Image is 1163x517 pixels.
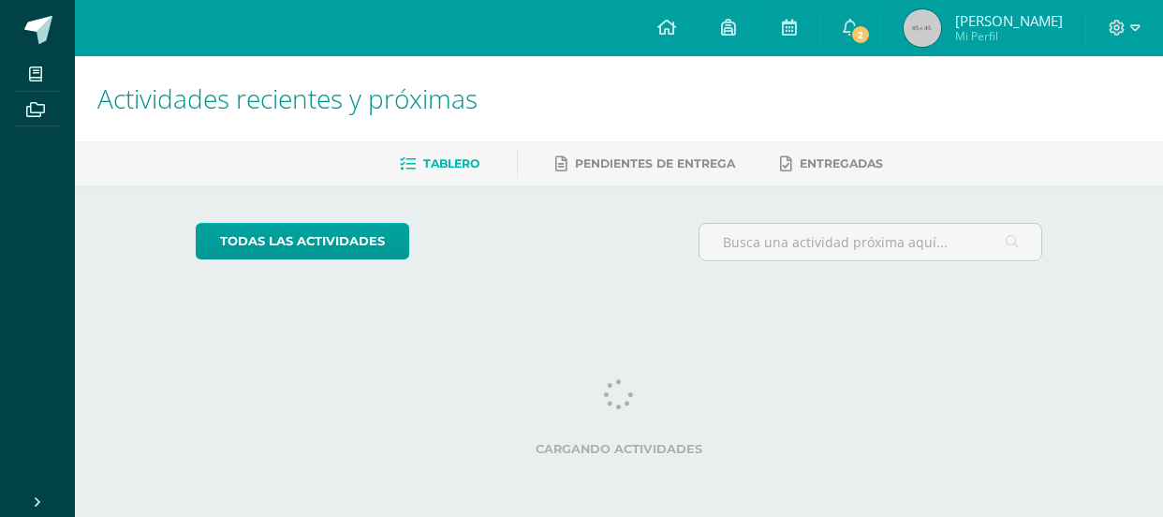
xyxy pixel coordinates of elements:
span: Mi Perfil [955,28,1063,44]
a: todas las Actividades [196,223,409,259]
input: Busca una actividad próxima aquí... [699,224,1042,260]
span: Entregadas [800,156,883,170]
a: Entregadas [780,149,883,179]
span: Tablero [423,156,479,170]
span: Pendientes de entrega [575,156,735,170]
label: Cargando actividades [196,442,1043,456]
span: 2 [850,24,871,45]
span: [PERSON_NAME] [955,11,1063,30]
span: Actividades recientes y próximas [97,81,478,116]
a: Pendientes de entrega [555,149,735,179]
a: Tablero [400,149,479,179]
img: 45x45 [904,9,941,47]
